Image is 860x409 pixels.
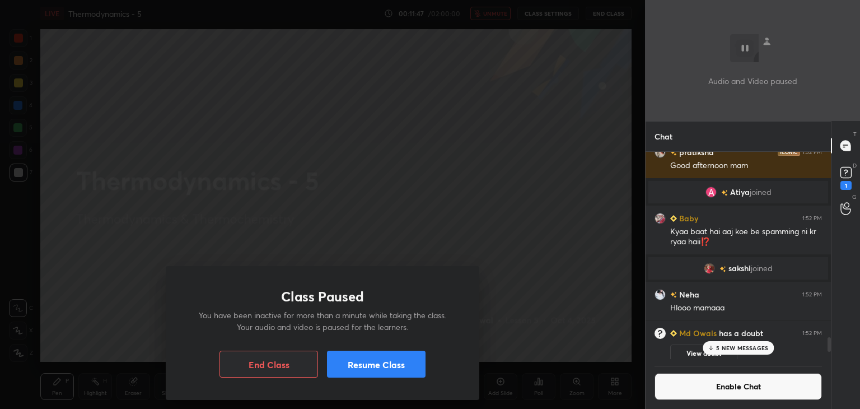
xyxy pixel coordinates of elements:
img: e51cce609207495bb733115b78b87a86.jpg [705,187,717,198]
span: has a doubt [717,328,763,338]
span: joined [750,188,772,197]
button: Enable Chat [655,373,822,400]
div: Kyaa baat hai aaj koe be spamming ni kr ryaa haii⁉️ [670,226,822,248]
img: no-rating-badge.077c3623.svg [719,266,726,272]
div: 1:52 PM [802,215,822,222]
span: joined [751,264,773,273]
span: Atiya [730,188,750,197]
img: 2305b89682884929b22fd557a6c46ef8.jpg [655,213,666,224]
div: 1:52 PM [802,330,822,337]
p: Audio and Video paused [708,75,797,87]
img: iconic-dark.1390631f.png [778,149,800,156]
h1: Class Paused [281,289,364,305]
p: You have been inactive for more than a minute while taking the class. Your audio and video is pau... [193,309,452,333]
img: 9f378c6a33f845d9ba74eade58518c83.jpg [655,289,666,300]
div: grid [646,152,831,360]
p: T [853,130,857,138]
h6: Md Owais [677,328,717,338]
h6: pratiksha [677,146,714,158]
div: 1 [840,181,852,190]
img: no-rating-badge.077c3623.svg [670,292,677,298]
div: Hlooo mamaaa [670,303,822,314]
h6: Baby [677,212,698,224]
p: Chat [646,122,681,151]
img: Learner_Badge_beginner_1_8b307cf2a0.svg [670,328,677,338]
p: D [853,161,857,170]
img: ab5c4a036cba4ec5a46679e186254085.jpg [655,147,666,158]
img: no-rating-badge.077c3623.svg [670,150,677,156]
button: Resume Class [327,351,426,378]
img: 3f53182fd8e94e17beb5103afe4fba3a.jpg [704,263,715,274]
div: Good afternoon mam [670,160,822,171]
div: 1:52 PM [802,149,822,156]
h6: Neha [677,289,699,300]
div: 1:52 PM [802,291,822,298]
img: Learner_Badge_beginner_1_8b307cf2a0.svg [670,215,677,222]
p: 5 NEW MESSAGES [716,345,768,351]
img: no-rating-badge.077c3623.svg [721,190,728,196]
span: sakshi [728,264,751,273]
p: G [852,193,857,201]
button: View doubt [670,345,737,362]
button: End Class [219,351,318,378]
